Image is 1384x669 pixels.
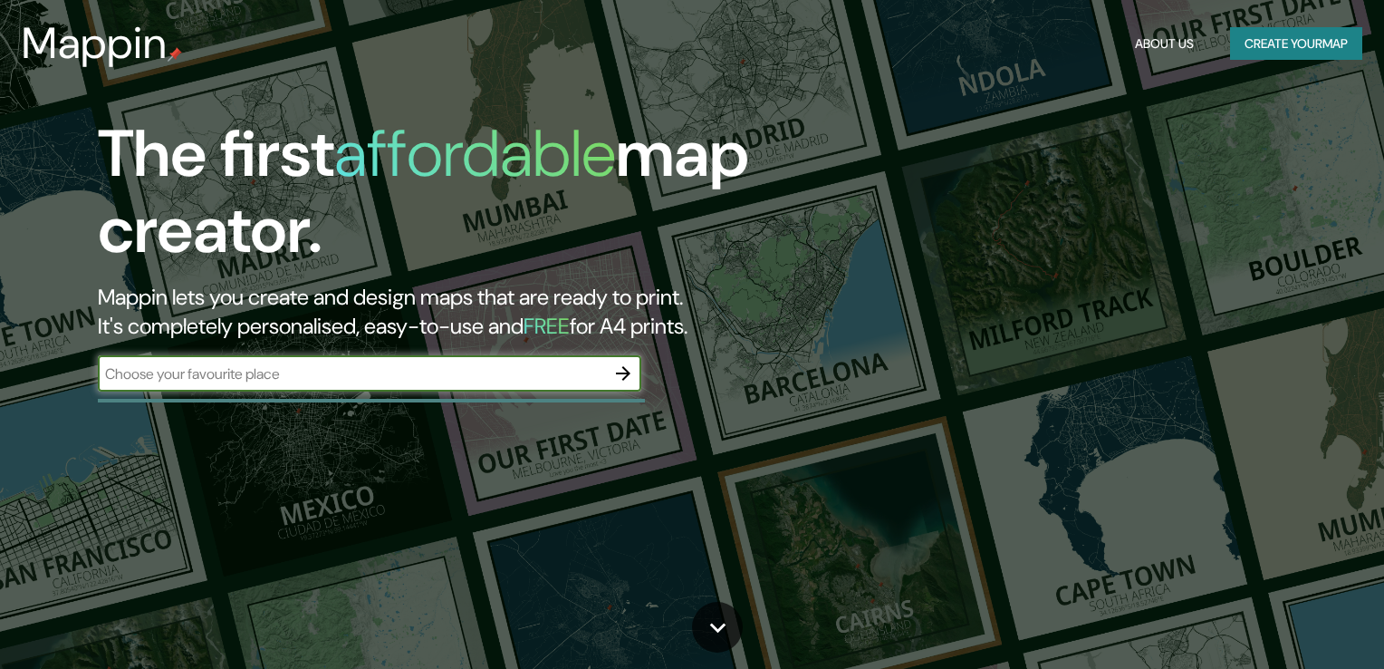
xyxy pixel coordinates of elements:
h1: The first map creator. [98,116,790,283]
button: Create yourmap [1230,27,1362,61]
h1: affordable [334,111,616,196]
h3: Mappin [22,18,168,69]
img: mappin-pin [168,47,182,62]
input: Choose your favourite place [98,364,605,384]
h5: FREE [524,312,570,340]
button: About Us [1128,27,1201,61]
h2: Mappin lets you create and design maps that are ready to print. It's completely personalised, eas... [98,283,790,341]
